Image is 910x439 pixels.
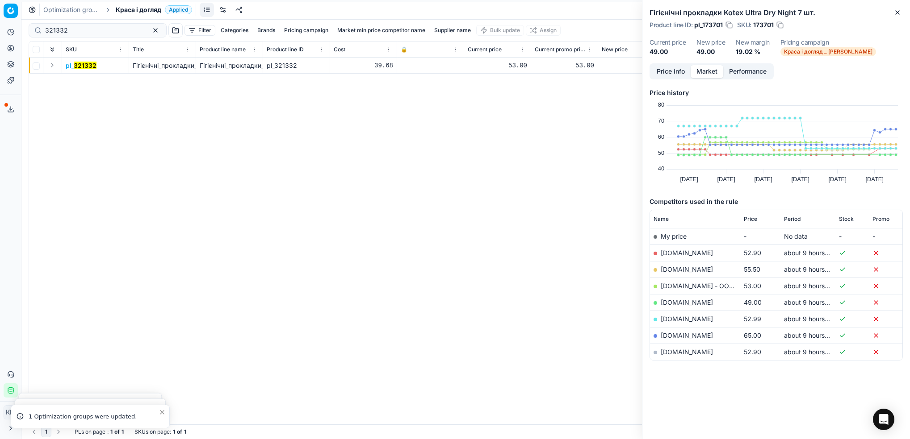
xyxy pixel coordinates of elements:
[66,61,96,70] button: pl_321332
[217,25,252,36] button: Categories
[691,65,723,78] button: Market
[744,215,757,223] span: Price
[4,405,18,419] button: КM
[535,61,594,70] div: 53.00
[744,315,761,323] span: 52.99
[66,46,77,53] span: SKU
[200,61,259,70] div: Гігієнічні_прокладки_Kotex_Ultra_Soft_Normal_10_шт.
[744,298,762,306] span: 49.00
[654,215,669,223] span: Name
[661,298,713,306] a: [DOMAIN_NAME]
[468,61,527,70] div: 53.00
[650,7,903,18] h2: Гігієнічні прокладки Kotex Ultra Dry Night 7 шт.
[680,176,698,182] text: [DATE]
[780,39,876,46] dt: Pricing campaign
[45,26,143,35] input: Search by SKU or title
[828,176,846,182] text: [DATE]
[658,117,664,124] text: 70
[74,62,96,69] mark: 321332
[661,348,713,356] a: [DOMAIN_NAME]
[185,25,215,36] button: Filter
[281,25,332,36] button: Pricing campaign
[780,228,835,244] td: No data
[754,176,772,182] text: [DATE]
[784,348,838,356] span: about 9 hours ago
[872,215,889,223] span: Promo
[723,65,772,78] button: Performance
[66,61,96,70] span: pl_
[661,249,713,257] a: [DOMAIN_NAME]
[784,331,838,339] span: about 9 hours ago
[43,5,192,14] nav: breadcrumb
[110,428,113,435] strong: 1
[267,61,326,70] div: pl_321332
[694,21,723,29] span: pl_173701
[200,46,246,53] span: Product line name
[650,22,692,28] span: Product line ID :
[658,165,664,172] text: 40
[661,265,713,273] a: [DOMAIN_NAME]
[4,406,17,419] span: КM
[431,25,474,36] button: Supplier name
[661,232,687,240] span: My price
[658,133,664,140] text: 60
[334,25,429,36] button: Market min price competitor name
[468,46,502,53] span: Current price
[29,427,39,437] button: Go to previous page
[401,46,407,53] span: 🔒
[254,25,279,36] button: Brands
[47,44,58,55] button: Expand all
[661,315,713,323] a: [DOMAIN_NAME]
[784,249,838,257] span: about 9 hours ago
[744,331,761,339] span: 65.00
[737,22,751,28] span: SKU :
[717,176,735,182] text: [DATE]
[526,25,561,36] button: Assign
[753,21,774,29] span: 173701
[651,65,691,78] button: Price info
[650,197,903,206] h5: Competitors used in the rule
[133,62,289,69] span: Гігієнічні_прокладки_Kotex_Ultra_Soft_Normal_10_шт.
[835,228,869,244] td: -
[133,46,144,53] span: Title
[869,228,902,244] td: -
[116,5,192,14] span: Краса і доглядApplied
[650,39,686,46] dt: Current price
[41,427,51,437] button: 1
[744,348,761,356] span: 52.90
[116,5,161,14] span: Краса і догляд
[744,249,761,257] span: 52.90
[114,428,120,435] strong: of
[602,46,628,53] span: New price
[736,47,770,56] dd: 19.02 %
[839,215,854,223] span: Stock
[602,61,661,70] div: 53.00
[29,427,64,437] nav: pagination
[75,428,124,435] div: :
[650,88,903,97] h5: Price history
[696,47,725,56] dd: 49.00
[791,176,809,182] text: [DATE]
[47,60,58,70] button: Expand
[744,265,760,273] span: 55.50
[740,228,780,244] td: -
[122,428,124,435] strong: 1
[43,5,101,14] a: Optimization groups
[744,282,761,290] span: 53.00
[267,46,304,53] span: Product line ID
[784,298,838,306] span: about 9 hours ago
[661,331,713,339] a: [DOMAIN_NAME]
[873,409,894,430] div: Open Intercom Messenger
[184,428,186,435] strong: 1
[476,25,524,36] button: Bulk update
[784,215,801,223] span: Period
[334,46,345,53] span: Cost
[165,5,192,14] span: Applied
[173,428,175,435] strong: 1
[53,427,64,437] button: Go to next page
[865,176,883,182] text: [DATE]
[780,47,876,56] span: Краса і догляд _ [PERSON_NAME]
[29,412,159,421] div: 1 Optimization groups were updated.
[661,282,778,290] a: [DOMAIN_NAME] - ООО «Эпицентр К»
[334,61,393,70] div: 39.68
